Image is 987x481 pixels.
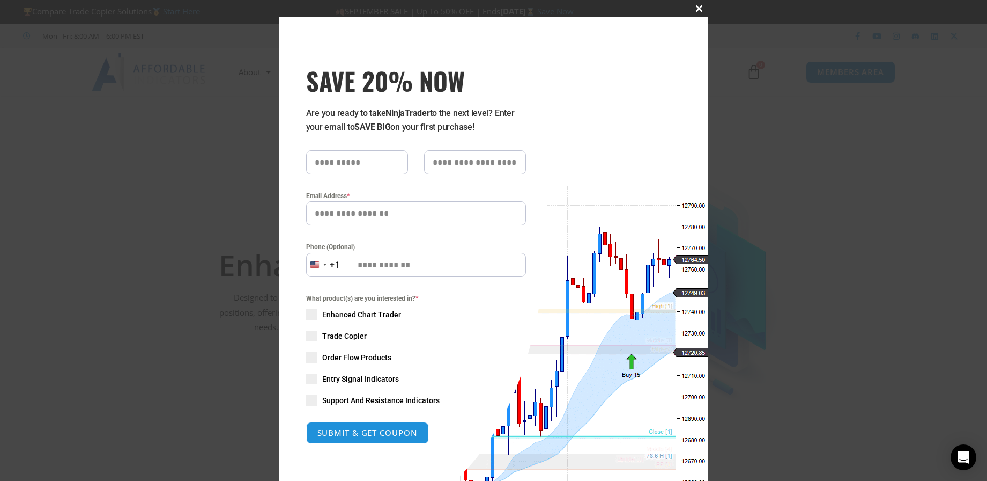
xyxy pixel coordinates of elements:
[306,293,526,304] span: What product(s) are you interested in?
[322,374,399,384] span: Entry Signal Indicators
[306,191,526,201] label: Email Address
[322,309,401,320] span: Enhanced Chart Trader
[322,395,440,406] span: Support And Resistance Indicators
[306,242,526,252] label: Phone (Optional)
[354,122,390,132] strong: SAVE BIG
[306,352,526,363] label: Order Flow Products
[306,65,526,96] h3: SAVE 20% NOW
[306,106,526,134] p: Are you ready to take to the next level? Enter your email to on your first purchase!
[306,395,526,406] label: Support And Resistance Indicators
[322,352,391,363] span: Order Flow Products
[306,374,526,384] label: Entry Signal Indicators
[306,253,340,277] button: Selected country
[306,422,429,444] button: SUBMIT & GET COUPON
[330,258,340,272] div: +1
[385,108,429,118] strong: NinjaTrader
[322,331,367,341] span: Trade Copier
[951,444,976,470] div: Open Intercom Messenger
[306,309,526,320] label: Enhanced Chart Trader
[306,331,526,341] label: Trade Copier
